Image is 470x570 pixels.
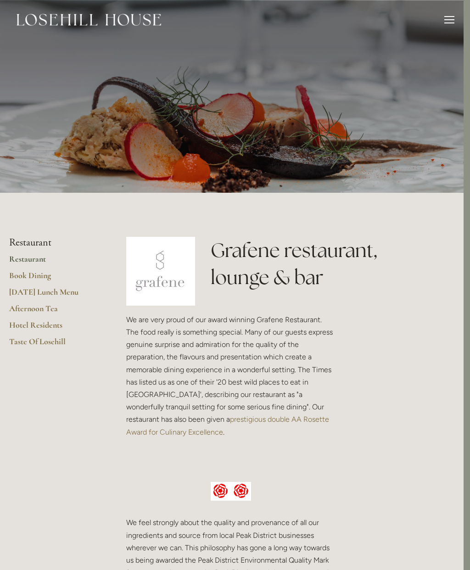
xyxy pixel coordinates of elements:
[9,336,97,353] a: Taste Of Losehill
[126,237,195,306] img: grafene.jpg
[17,14,161,26] img: Losehill House
[9,287,97,303] a: [DATE] Lunch Menu
[211,237,448,291] h1: Grafene restaurant, lounge & bar
[126,313,336,438] p: We are very proud of our award winning Grafene Restaurant. The food really is something special. ...
[211,482,252,501] img: AA culinary excellence.jpg
[126,415,331,436] a: prestigious double AA Rosette Award for Culinary Excellence
[9,254,97,270] a: Restaurant
[9,320,97,336] a: Hotel Residents
[9,270,97,287] a: Book Dining
[9,237,97,249] li: Restaurant
[9,303,97,320] a: Afternoon Tea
